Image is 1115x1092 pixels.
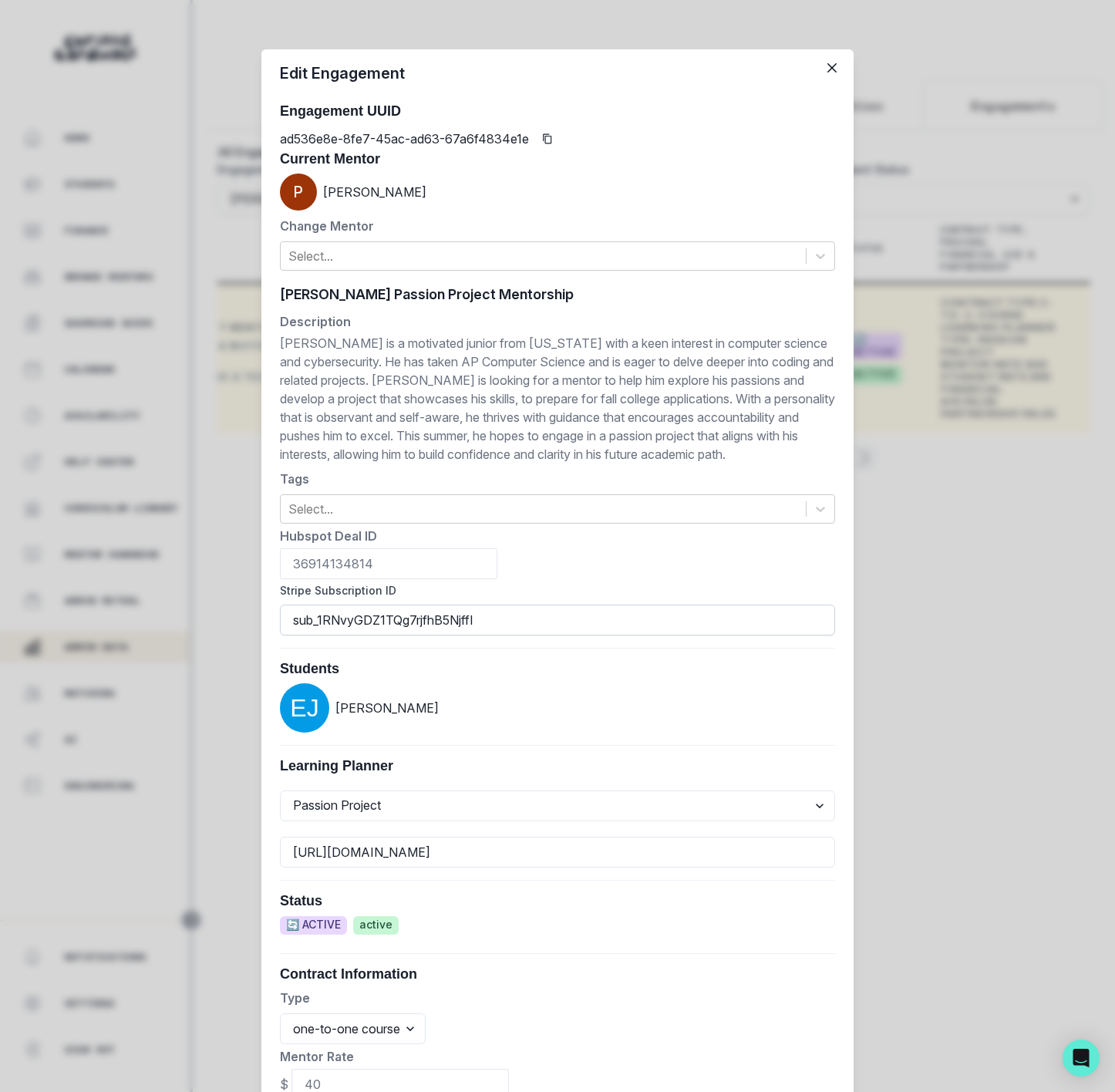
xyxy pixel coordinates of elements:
span: [PERSON_NAME] is a motivated junior from [US_STATE] with a keen interest in computer science and ... [280,331,835,467]
h3: Engagement UUID [280,103,835,120]
p: Type [280,989,835,1007]
label: Description [280,312,826,331]
p: Tags [280,470,835,488]
label: Stripe Subscription ID [280,582,826,598]
h3: Status [280,893,835,910]
header: Edit Engagement [261,49,854,97]
p: [PERSON_NAME] [323,183,426,201]
span: 🔄 ACTIVE [280,916,347,935]
input: Learning planner url [280,837,835,868]
p: Change Mentor [280,217,835,235]
h3: Contract Information [280,966,835,983]
p: Mentor Rate [280,1047,835,1066]
h3: Learning Planner [280,758,835,775]
button: Close [820,56,844,80]
p: Hubspot Deal ID [280,527,835,545]
p: ad536e8e-8fe7-45ac-ad63-67a6f4834e1e [280,130,529,148]
img: svg [280,683,329,733]
p: [PERSON_NAME] [335,699,439,717]
span: active [353,916,399,935]
h3: Current Mentor [280,151,835,168]
button: Copied to clipboard [535,126,560,151]
h3: Students [280,661,835,678]
div: Open Intercom Messenger [1063,1040,1100,1077]
div: Pratick [294,185,303,200]
span: [PERSON_NAME] Passion Project Mentorship [280,283,574,306]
